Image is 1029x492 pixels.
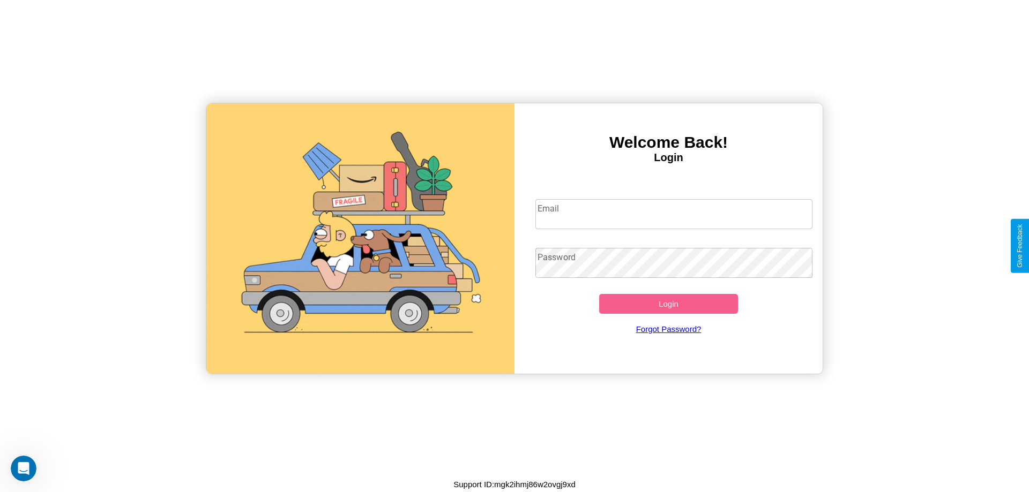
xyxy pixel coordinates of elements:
[514,152,823,164] h4: Login
[1016,224,1024,268] div: Give Feedback
[11,456,36,481] iframe: Intercom live chat
[453,477,576,491] p: Support ID: mgk2ihmj86w2ovgj9xd
[530,314,808,344] a: Forgot Password?
[514,133,823,152] h3: Welcome Back!
[599,294,738,314] button: Login
[206,103,514,374] img: gif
